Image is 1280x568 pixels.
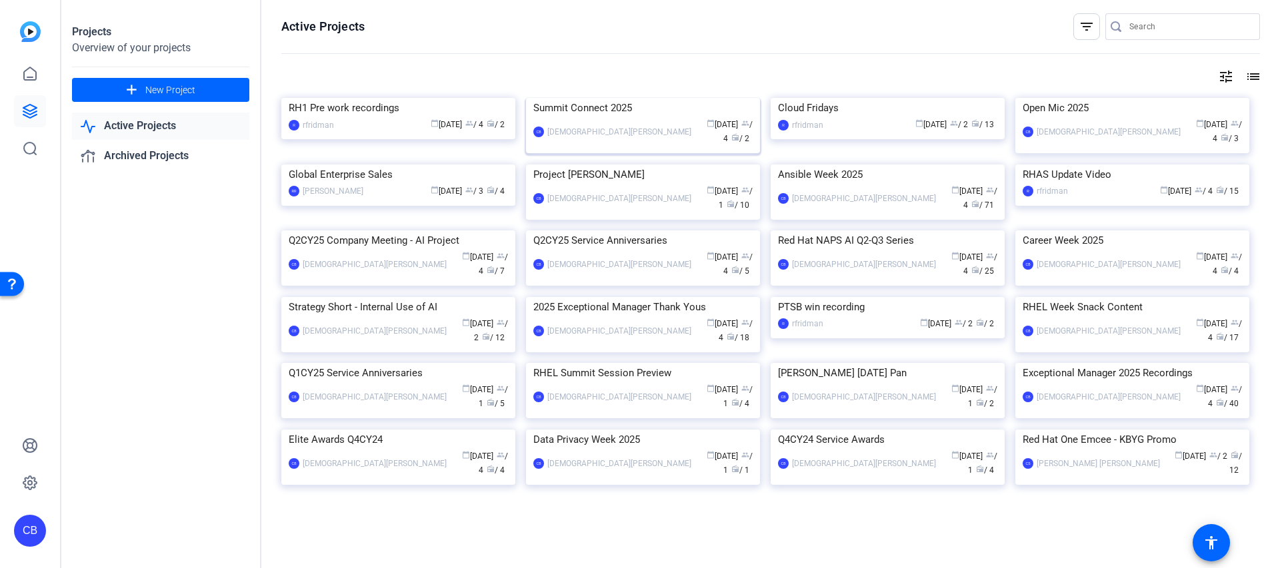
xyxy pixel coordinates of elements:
span: / 7 [487,266,505,276]
span: calendar_today [915,119,923,127]
span: [DATE] [707,186,738,196]
span: / 13 [971,120,994,129]
span: / 5 [487,399,505,408]
div: [DEMOGRAPHIC_DATA][PERSON_NAME] [303,258,447,271]
div: [DEMOGRAPHIC_DATA][PERSON_NAME] [547,258,691,271]
div: RHEL Week Snack Content [1023,297,1242,317]
div: Q1CY25 Service Anniversaries [289,363,508,383]
span: group [986,384,994,392]
div: [PERSON_NAME] [PERSON_NAME] [1037,457,1160,470]
span: calendar_today [462,451,470,459]
span: New Project [145,83,195,97]
span: / 1 [719,186,753,210]
img: blue-gradient.svg [20,21,41,42]
div: CB [778,392,789,402]
span: group [986,186,994,194]
mat-icon: filter_list [1079,19,1095,35]
span: radio [727,332,735,340]
div: [PERSON_NAME] [303,184,363,198]
span: radio [487,398,495,406]
div: 2025 Exceptional Manager Thank Yous [533,297,753,317]
div: R [1023,186,1033,196]
span: [DATE] [707,319,738,328]
div: CB [1023,392,1033,402]
span: / 2 [950,120,968,129]
span: radio [1216,332,1224,340]
div: [DEMOGRAPHIC_DATA][PERSON_NAME] [547,125,691,139]
span: radio [487,186,495,194]
span: calendar_today [1196,318,1204,326]
span: radio [731,398,739,406]
div: CB [533,193,544,204]
span: [DATE] [462,319,493,328]
span: / 3 [465,186,483,196]
span: / 4 [487,186,505,196]
span: / 71 [971,200,994,210]
span: group [465,186,473,194]
span: / 1 [968,451,997,475]
span: [DATE] [1160,186,1191,196]
div: Q2CY25 Company Meeting - AI Project [289,230,508,250]
div: CB [533,259,544,270]
div: Q2CY25 Service Anniversaries [533,230,753,250]
span: radio [971,119,979,127]
div: CB [289,458,299,469]
span: / 1 [723,451,753,475]
div: [DEMOGRAPHIC_DATA][PERSON_NAME] [547,192,691,205]
div: [DEMOGRAPHIC_DATA][PERSON_NAME] [792,390,936,404]
div: Overview of your projects [72,40,249,56]
span: [DATE] [707,120,738,129]
div: [DEMOGRAPHIC_DATA][PERSON_NAME] [547,457,691,470]
span: [DATE] [431,186,462,196]
span: [DATE] [1196,120,1227,129]
span: calendar_today [707,119,715,127]
input: Search [1129,19,1249,35]
div: [DEMOGRAPHIC_DATA][PERSON_NAME] [1037,390,1181,404]
div: RR [289,186,299,196]
span: group [1231,384,1239,392]
span: calendar_today [462,384,470,392]
div: Q4CY24 Service Awards [778,429,997,449]
div: CB [1023,259,1033,270]
span: group [955,318,963,326]
span: / 2 [487,120,505,129]
span: / 1 [731,465,749,475]
span: group [497,318,505,326]
mat-icon: tune [1218,69,1234,85]
div: CB [1023,127,1033,137]
span: group [1195,186,1203,194]
span: / 15 [1216,186,1239,196]
span: group [986,451,994,459]
span: [DATE] [951,252,983,262]
span: / 2 [976,319,994,328]
div: rfridman [1037,184,1068,198]
div: RHEL Summit Session Preview [533,363,753,383]
span: / 10 [727,200,749,210]
div: CB [778,458,789,469]
span: / 4 [719,319,753,342]
span: radio [727,200,735,208]
span: / 4 [731,399,749,408]
div: R [778,318,789,329]
span: radio [971,266,979,274]
span: radio [731,133,739,141]
div: [DEMOGRAPHIC_DATA][PERSON_NAME] [1037,125,1181,139]
span: calendar_today [920,318,928,326]
span: group [950,119,958,127]
span: radio [1221,133,1229,141]
div: CB [533,127,544,137]
span: radio [487,266,495,274]
span: [DATE] [920,319,951,328]
span: group [986,252,994,260]
span: / 2 [731,134,749,143]
span: / 2 [1209,451,1227,461]
span: calendar_today [1160,186,1168,194]
span: group [741,318,749,326]
span: radio [731,465,739,473]
span: calendar_today [462,252,470,260]
div: [DEMOGRAPHIC_DATA][PERSON_NAME] [1037,324,1181,338]
span: / 4 [963,186,997,210]
span: radio [976,465,984,473]
span: calendar_today [431,119,439,127]
span: / 4 [1221,266,1239,276]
